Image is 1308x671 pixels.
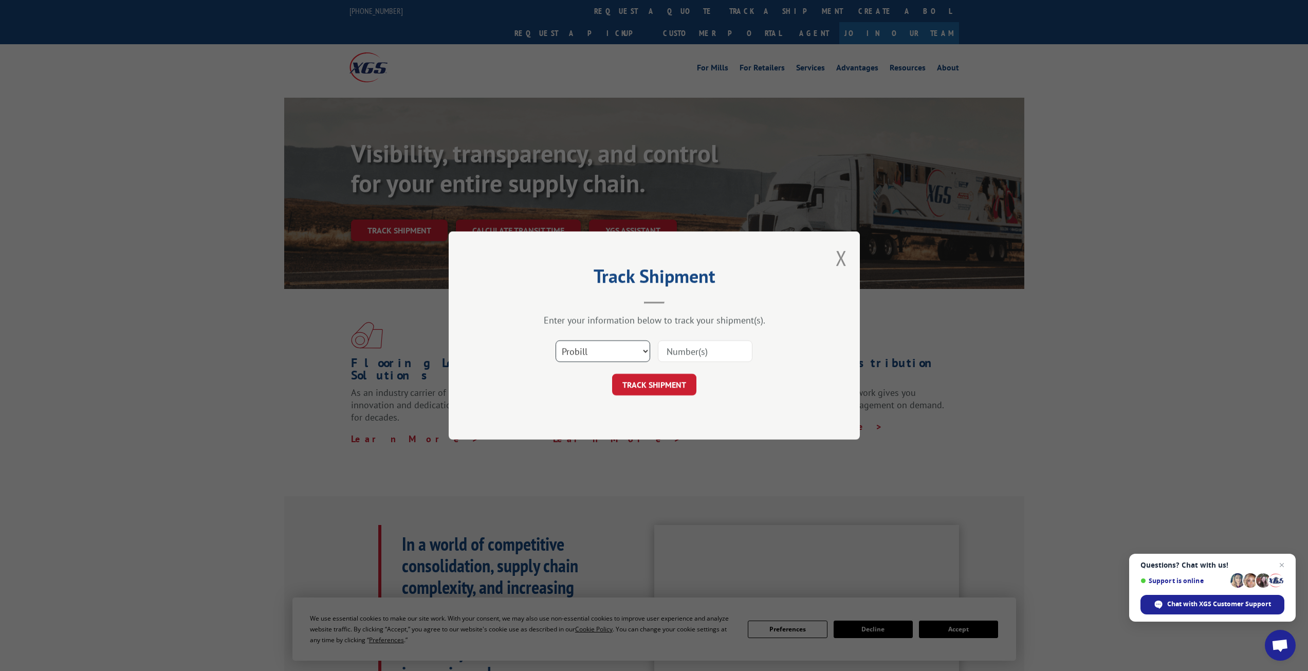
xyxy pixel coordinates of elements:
button: Close modal [836,244,847,271]
span: Support is online [1140,577,1227,585]
span: Chat with XGS Customer Support [1167,600,1271,609]
span: Chat with XGS Customer Support [1140,595,1284,614]
a: Open chat [1265,630,1296,661]
h2: Track Shipment [500,269,808,288]
span: Questions? Chat with us! [1140,561,1284,569]
button: TRACK SHIPMENT [612,374,696,395]
div: Enter your information below to track your shipment(s). [500,314,808,326]
input: Number(s) [658,340,752,362]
